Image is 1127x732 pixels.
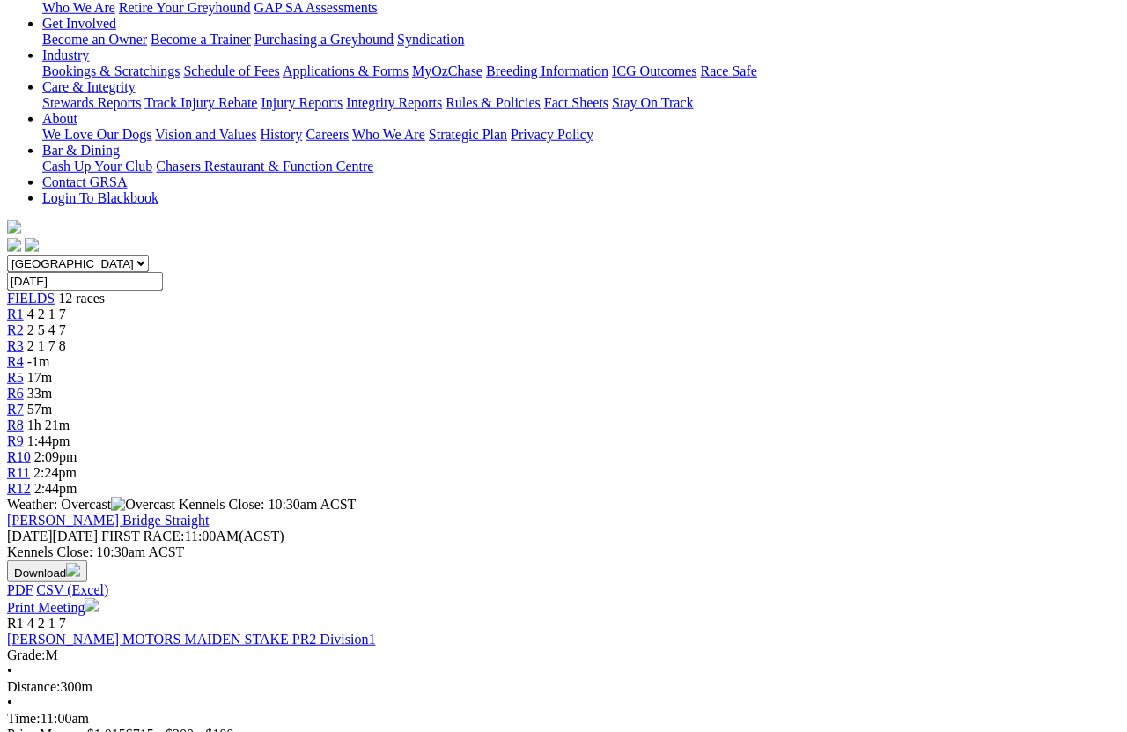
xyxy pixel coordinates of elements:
span: • [7,663,12,678]
a: PDF [7,582,33,597]
a: Contact GRSA [42,174,127,189]
a: Applications & Forms [283,63,409,78]
a: Become a Trainer [151,32,251,47]
a: History [260,127,302,142]
a: R2 [7,322,24,337]
div: Kennels Close: 10:30am ACST [7,544,1120,560]
a: R5 [7,370,24,385]
a: Race Safe [700,63,756,78]
span: 4 2 1 7 [27,307,66,322]
a: We Love Our Dogs [42,127,151,142]
a: Chasers Restaurant & Function Centre [156,159,373,174]
span: [DATE] [7,529,98,543]
div: About [42,127,1120,143]
span: Time: [7,711,41,726]
a: Schedule of Fees [183,63,279,78]
span: FIRST RACE: [101,529,184,543]
a: Purchasing a Greyhound [254,32,394,47]
span: 2:24pm [33,465,77,480]
a: [PERSON_NAME] Bridge Straight [7,513,209,528]
a: R11 [7,465,30,480]
a: Industry [42,48,89,63]
a: Stay On Track [612,95,693,110]
input: Select date [7,272,163,291]
a: About [42,111,77,126]
a: Breeding Information [486,63,608,78]
img: facebook.svg [7,238,21,252]
img: Overcast [111,497,175,513]
img: logo-grsa-white.png [7,220,21,234]
a: Bookings & Scratchings [42,63,180,78]
a: R9 [7,433,24,448]
span: R10 [7,449,31,464]
span: 1h 21m [27,418,70,433]
img: download.svg [66,563,80,577]
span: 1:44pm [27,433,70,448]
span: 11:00AM(ACST) [101,529,284,543]
a: R1 [7,307,24,322]
div: Care & Integrity [42,95,1120,111]
a: Integrity Reports [346,95,442,110]
span: -1m [27,354,50,369]
div: Bar & Dining [42,159,1120,174]
div: 300m [7,679,1120,695]
div: 11:00am [7,711,1120,727]
a: Stewards Reports [42,95,141,110]
a: R8 [7,418,24,433]
a: Print Meeting [7,600,99,615]
div: M [7,647,1120,663]
a: Rules & Policies [446,95,541,110]
span: Grade: [7,647,46,662]
a: R6 [7,386,24,401]
a: Get Involved [42,16,116,31]
a: Cash Up Your Club [42,159,152,174]
span: Kennels Close: 10:30am ACST [179,497,356,512]
a: R7 [7,402,24,417]
a: Bar & Dining [42,143,120,158]
img: twitter.svg [25,238,39,252]
img: printer.svg [85,598,99,612]
a: Track Injury Rebate [144,95,257,110]
a: Syndication [397,32,464,47]
span: Distance: [7,679,60,694]
a: FIELDS [7,291,55,306]
a: Strategic Plan [429,127,507,142]
span: 57m [27,402,52,417]
button: Download [7,560,87,582]
a: ICG Outcomes [612,63,696,78]
a: CSV (Excel) [36,582,108,597]
div: Download [7,582,1120,598]
a: Privacy Policy [511,127,593,142]
a: Vision and Values [155,127,256,142]
a: Care & Integrity [42,79,136,94]
a: R12 [7,481,31,496]
span: 2:44pm [34,481,77,496]
span: 12 races [58,291,105,306]
div: Industry [42,63,1120,79]
span: 2 5 4 7 [27,322,66,337]
a: Injury Reports [261,95,343,110]
span: 17m [27,370,52,385]
a: Careers [306,127,349,142]
span: 2:09pm [34,449,77,464]
a: R4 [7,354,24,369]
div: Get Involved [42,32,1120,48]
a: Who We Are [352,127,425,142]
span: 4 2 1 7 [27,616,66,631]
a: R3 [7,338,24,353]
span: R1 [7,616,24,631]
span: 2 1 7 8 [27,338,66,353]
a: MyOzChase [412,63,482,78]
